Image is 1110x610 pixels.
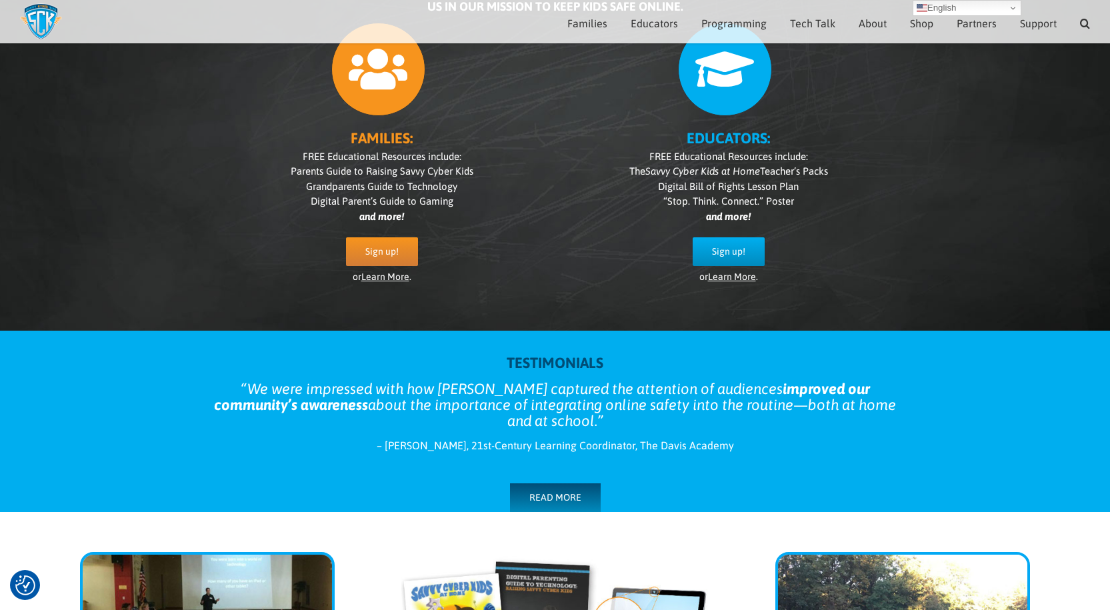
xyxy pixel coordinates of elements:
[15,575,35,595] img: Revisit consent button
[214,380,870,413] strong: improved our community’s awareness
[361,271,409,282] a: Learn More
[712,246,745,257] span: Sign up!
[507,354,603,371] strong: TESTIMONIALS
[567,18,607,29] span: Families
[706,211,751,222] i: and more!
[640,439,734,451] span: The Davis Academy
[699,271,758,282] span: or .
[303,151,461,162] span: FREE Educational Resources include:
[645,165,760,177] i: Savvy Cyber Kids at Home
[365,246,399,257] span: Sign up!
[790,18,835,29] span: Tech Talk
[353,271,411,282] span: or .
[359,211,404,222] i: and more!
[1020,18,1057,29] span: Support
[658,181,799,192] span: Digital Bill of Rights Lesson Plan
[859,18,887,29] span: About
[15,575,35,595] button: Consent Preferences
[510,483,601,512] a: READ MORE
[631,18,678,29] span: Educators
[957,18,997,29] span: Partners
[917,3,927,13] img: en
[351,129,413,147] b: FAMILIES:
[20,3,62,40] img: Savvy Cyber Kids Logo
[629,165,828,177] span: The Teacher’s Packs
[708,271,756,282] a: Learn More
[910,18,933,29] span: Shop
[471,439,635,451] span: 21st-Century Learning Coordinator
[687,129,770,147] b: EDUCATORS:
[346,237,418,266] a: Sign up!
[209,381,902,429] blockquote: We were impressed with how [PERSON_NAME] captured the attention of audiences about the importance...
[291,165,473,177] span: Parents Guide to Raising Savvy Cyber Kids
[701,18,767,29] span: Programming
[311,195,453,207] span: Digital Parent’s Guide to Gaming
[649,151,808,162] span: FREE Educational Resources include:
[385,439,467,451] span: [PERSON_NAME]
[529,492,581,503] span: READ MORE
[306,181,457,192] span: Grandparents Guide to Technology
[663,195,794,207] span: “Stop. Think. Connect.” Poster
[693,237,765,266] a: Sign up!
